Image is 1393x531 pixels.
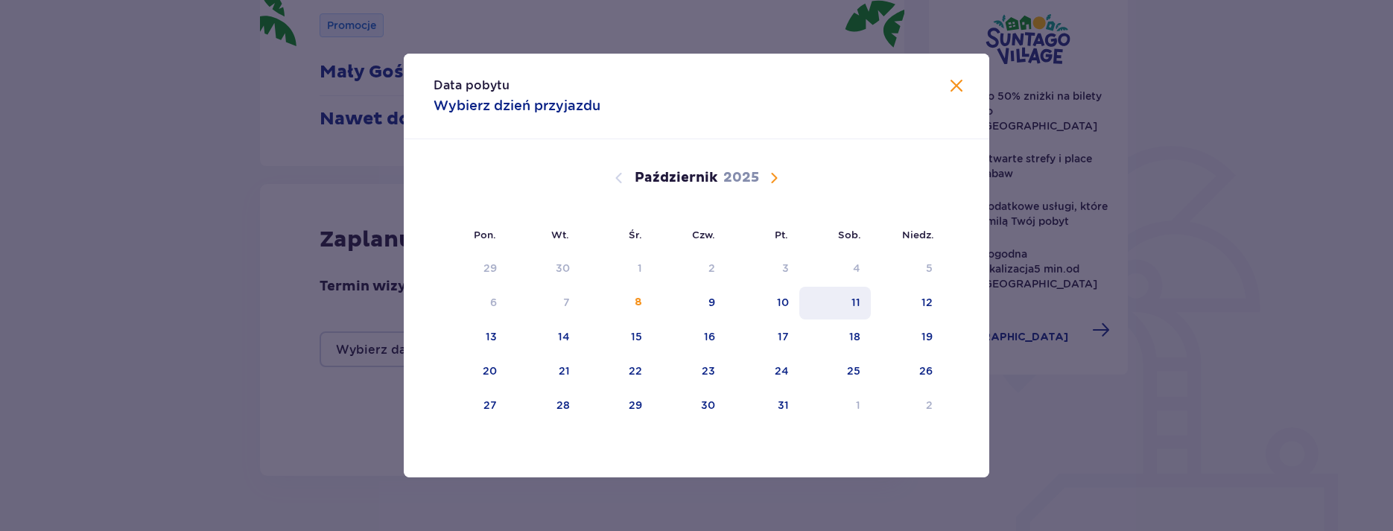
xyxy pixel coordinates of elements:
[871,389,943,422] td: 2
[799,321,872,354] td: 18
[486,329,497,344] div: 13
[434,321,507,354] td: 13
[778,398,789,413] div: 31
[629,363,642,378] div: 22
[559,363,570,378] div: 21
[483,261,497,276] div: 29
[653,321,726,354] td: 16
[704,329,715,344] div: 16
[580,252,653,285] td: Data niedostępna. środa, 1 października 2025
[782,261,789,276] div: 3
[856,398,860,413] div: 1
[775,363,789,378] div: 24
[871,252,943,285] td: Data niedostępna. niedziela, 5 października 2025
[871,355,943,388] td: 26
[701,398,715,413] div: 30
[635,295,642,310] div: 8
[653,355,726,388] td: 23
[507,321,581,354] td: 14
[653,287,726,319] td: 9
[434,389,507,422] td: 27
[483,363,497,378] div: 20
[765,169,783,187] button: Następny miesiąc
[726,252,799,285] td: Data niedostępna. piątek, 3 października 2025
[507,355,581,388] td: 21
[777,295,789,310] div: 10
[799,287,872,319] td: 11
[610,169,628,187] button: Poprzedni miesiąc
[921,295,933,310] div: 12
[726,355,799,388] td: 24
[653,389,726,422] td: 30
[434,287,507,319] td: Data niedostępna. poniedziałek, 6 października 2025
[563,295,570,310] div: 7
[507,252,581,285] td: Data niedostępna. wtorek, 30 września 2025
[580,355,653,388] td: 22
[580,287,653,319] td: 8
[849,329,860,344] div: 18
[653,252,726,285] td: Data niedostępna. czwartek, 2 października 2025
[631,329,642,344] div: 15
[778,329,789,344] div: 17
[483,398,497,413] div: 27
[434,252,507,285] td: Data niedostępna. poniedziałek, 29 września 2025
[490,295,497,310] div: 6
[926,261,933,276] div: 5
[853,261,860,276] div: 4
[921,329,933,344] div: 19
[629,398,642,413] div: 29
[551,229,569,241] small: Wt.
[919,363,933,378] div: 26
[799,355,872,388] td: 25
[902,229,934,241] small: Niedz.
[926,398,933,413] div: 2
[726,389,799,422] td: 31
[434,97,600,115] p: Wybierz dzień przyjazdu
[723,169,759,187] p: 2025
[434,77,510,94] p: Data pobytu
[726,321,799,354] td: 17
[851,295,860,310] div: 11
[556,398,570,413] div: 28
[708,261,715,276] div: 2
[635,169,717,187] p: Październik
[702,363,715,378] div: 23
[638,261,642,276] div: 1
[838,229,861,241] small: Sob.
[507,287,581,319] td: Data niedostępna. wtorek, 7 października 2025
[871,321,943,354] td: 19
[871,287,943,319] td: 12
[726,287,799,319] td: 10
[474,229,496,241] small: Pon.
[692,229,715,241] small: Czw.
[556,261,570,276] div: 30
[558,329,570,344] div: 14
[708,295,715,310] div: 9
[434,355,507,388] td: 20
[799,389,872,422] td: 1
[629,229,642,241] small: Śr.
[775,229,788,241] small: Pt.
[948,77,965,96] button: Zamknij
[580,389,653,422] td: 29
[847,363,860,378] div: 25
[580,321,653,354] td: 15
[507,389,581,422] td: 28
[799,252,872,285] td: Data niedostępna. sobota, 4 października 2025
